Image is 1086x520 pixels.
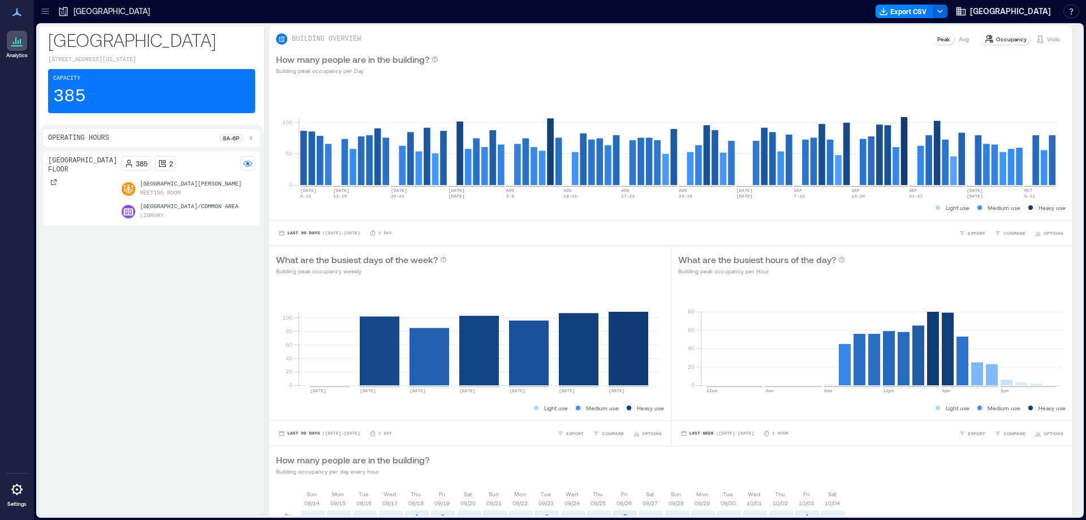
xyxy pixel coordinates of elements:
p: Tue [541,489,551,498]
p: Building occupancy per day every hour [276,467,429,476]
tspan: 60 [687,326,694,333]
text: 14-20 [851,194,865,199]
p: 1 Day [378,430,392,437]
span: OPTIONS [1044,430,1063,437]
button: COMPARE [992,227,1028,239]
p: Tue [359,489,369,498]
text: [DATE] [967,188,983,193]
p: Sat [828,489,836,498]
tspan: 80 [687,308,694,315]
p: Building peak occupancy per Hour [678,267,845,276]
p: [STREET_ADDRESS][US_STATE] [48,55,255,65]
button: Last 90 Days |[DATE]-[DATE] [276,227,363,239]
p: 09/14 [304,498,320,508]
text: 1 [545,513,549,520]
p: Mon [332,489,344,498]
button: OPTIONS [1032,227,1066,239]
p: 1 Hour [772,430,788,437]
text: 2 [623,513,627,520]
p: Library [140,212,163,221]
p: [GEOGRAPHIC_DATA] [74,6,150,17]
span: COMPARE [1003,230,1025,237]
text: AUG [679,188,687,193]
text: [DATE] [300,188,317,193]
text: 3-9 [506,194,515,199]
p: Meeting Room [140,189,180,198]
button: EXPORT [555,428,586,439]
p: 09/17 [382,498,398,508]
p: Mon [696,489,708,498]
text: 8pm [1001,388,1009,393]
text: [DATE] [509,388,525,393]
p: 385 [136,159,148,168]
p: Avg [959,35,969,44]
p: [GEOGRAPHIC_DATA] [48,28,255,51]
text: SEP [909,188,917,193]
text: 8am [824,388,833,393]
p: 09/21 [486,498,502,508]
text: AUG [563,188,572,193]
text: 1 [415,513,419,520]
tspan: 20 [687,363,694,370]
p: Light use [544,403,568,412]
button: COMPARE [591,428,626,439]
p: Light use [946,203,969,212]
text: 12pm [883,388,894,393]
p: Fri [803,489,809,498]
text: [DATE] [609,388,625,393]
p: Mon [514,489,526,498]
text: [DATE] [333,188,350,193]
button: Export CSV [876,5,933,18]
text: 5-11 [1024,194,1035,199]
text: 4pm [942,388,950,393]
text: [DATE] [459,388,476,393]
tspan: 40 [687,345,694,351]
p: Thu [411,489,421,498]
text: 17-23 [621,194,635,199]
tspan: 100 [282,314,292,321]
p: Heavy use [1038,203,1066,212]
text: 1 [805,513,809,520]
p: Wed [748,489,760,498]
span: OPTIONS [642,430,662,437]
text: 6-12 [300,194,311,199]
p: 10/03 [799,498,814,508]
text: 4am [765,388,774,393]
p: How many people are in the building? [276,453,429,467]
button: [GEOGRAPHIC_DATA] [952,2,1054,20]
span: EXPORT [968,430,985,437]
button: OPTIONS [1032,428,1066,439]
tspan: 0 [289,181,292,188]
text: 24-30 [679,194,692,199]
a: Analytics [3,27,31,62]
p: 09/22 [512,498,528,508]
p: 09/18 [408,498,424,508]
span: EXPORT [968,230,985,237]
text: 20-26 [391,194,404,199]
p: 10/01 [747,498,762,508]
p: 09/19 [434,498,450,508]
p: Building peak occupancy weekly [276,267,447,276]
span: COMPARE [602,430,624,437]
p: BUILDING OVERVIEW [292,35,361,44]
p: Wed [566,489,578,498]
button: COMPARE [992,428,1028,439]
span: [GEOGRAPHIC_DATA] [970,6,1051,17]
span: OPTIONS [1044,230,1063,237]
p: Heavy use [1038,403,1066,412]
p: Operating Hours [48,134,109,143]
p: Thu [593,489,603,498]
p: 10/02 [773,498,788,508]
text: AUG [506,188,515,193]
p: Medium use [988,203,1020,212]
text: SEP [851,188,860,193]
text: 7-13 [794,194,805,199]
text: [DATE] [360,388,376,393]
p: Analytics [6,52,28,59]
p: 09/15 [330,498,346,508]
p: 09/29 [695,498,710,508]
text: [DATE] [449,194,465,199]
p: Fri [621,489,627,498]
tspan: 20 [286,368,292,375]
p: 09/28 [669,498,684,508]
